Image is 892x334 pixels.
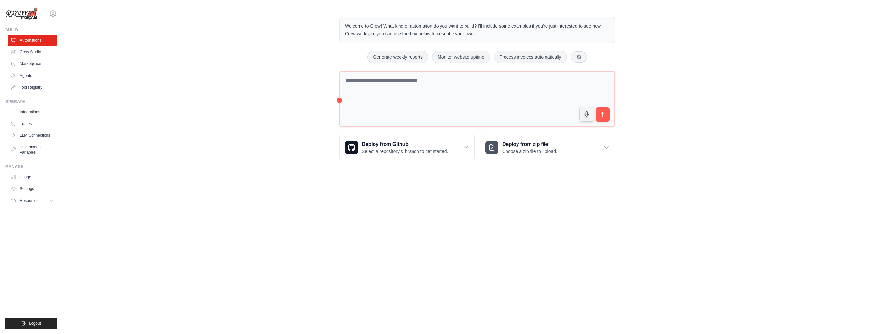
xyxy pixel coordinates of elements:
[432,51,490,63] button: Monitor website uptime
[362,140,448,148] h3: Deploy from Github
[362,148,448,155] p: Select a repository & branch to get started.
[5,318,57,329] button: Logout
[8,142,57,158] a: Environment Variables
[8,130,57,141] a: LLM Connections
[5,7,38,20] img: Logo
[8,184,57,194] a: Settings
[8,82,57,92] a: Tool Registry
[502,148,557,155] p: Choose a zip file to upload.
[8,172,57,182] a: Usage
[345,22,610,37] p: Welcome to Crew! What kind of automation do you want to build? I'll include some examples if you'...
[367,51,428,63] button: Generate weekly reports
[502,140,557,148] h3: Deploy from zip file
[29,321,41,326] span: Logout
[5,27,57,33] div: Build
[8,195,57,206] button: Resources
[8,35,57,46] a: Automations
[20,198,38,203] span: Resources
[8,107,57,117] a: Integrations
[8,47,57,57] a: Crew Studio
[5,164,57,169] div: Manage
[494,51,567,63] button: Process invoices automatically
[8,59,57,69] a: Marketplace
[8,70,57,81] a: Agents
[5,99,57,104] div: Operate
[8,118,57,129] a: Traces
